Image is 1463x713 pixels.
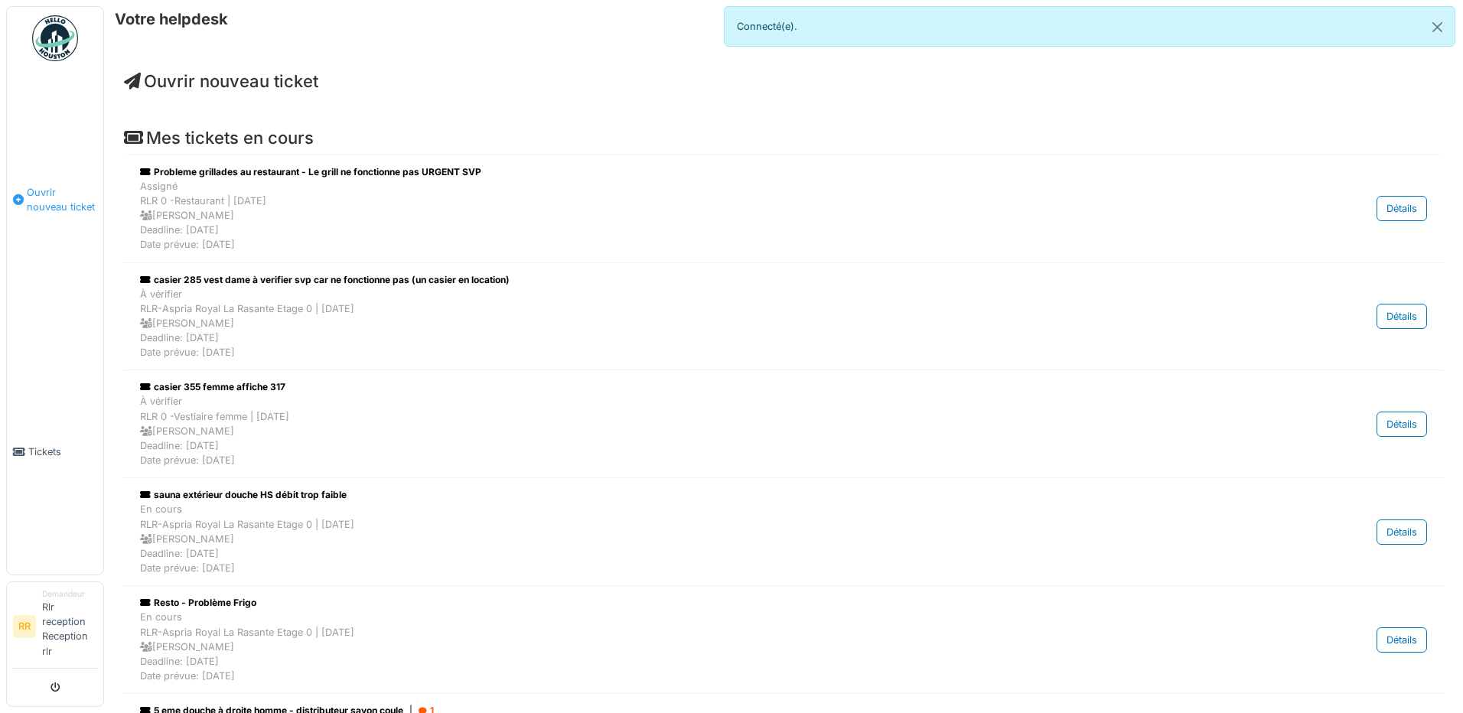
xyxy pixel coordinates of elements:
img: Badge_color-CXgf-gQk.svg [32,15,78,61]
div: casier 355 femme affiche 317 [140,380,1240,394]
li: Rlr reception Reception rlr [42,588,97,665]
div: Demandeur [42,588,97,600]
a: casier 285 vest dame à verifier svp car ne fonctionne pas (un casier en location) À vérifierRLR-A... [136,269,1431,364]
a: Probleme grillades au restaurant - Le grill ne fonctionne pas URGENT SVP AssignéRLR 0 -Restaurant... [136,161,1431,256]
div: Resto - Problème Frigo [140,596,1240,610]
div: sauna extérieur douche HS débit trop faible [140,488,1240,502]
a: Ouvrir nouveau ticket [124,71,318,91]
li: RR [13,615,36,638]
a: sauna extérieur douche HS débit trop faible En coursRLR-Aspria Royal La Rasante Etage 0 | [DATE] ... [136,484,1431,579]
span: Ouvrir nouveau ticket [27,185,97,214]
h4: Mes tickets en cours [124,128,1443,148]
a: casier 355 femme affiche 317 À vérifierRLR 0 -Vestiaire femme | [DATE] [PERSON_NAME]Deadline: [DA... [136,376,1431,471]
a: Tickets [7,329,103,574]
div: Détails [1377,196,1427,221]
div: Probleme grillades au restaurant - Le grill ne fonctionne pas URGENT SVP [140,165,1240,179]
div: À vérifier RLR-Aspria Royal La Rasante Etage 0 | [DATE] [PERSON_NAME] Deadline: [DATE] Date prévu... [140,287,1240,360]
div: Détails [1377,627,1427,653]
div: À vérifier RLR 0 -Vestiaire femme | [DATE] [PERSON_NAME] Deadline: [DATE] Date prévue: [DATE] [140,394,1240,467]
span: Tickets [28,444,97,459]
div: En cours RLR-Aspria Royal La Rasante Etage 0 | [DATE] [PERSON_NAME] Deadline: [DATE] Date prévue:... [140,502,1240,575]
a: Ouvrir nouveau ticket [7,70,103,329]
div: Détails [1377,412,1427,437]
button: Close [1420,7,1455,47]
a: RR DemandeurRlr reception Reception rlr [13,588,97,669]
div: Connecté(e). [724,6,1455,47]
div: Détails [1377,519,1427,545]
a: Resto - Problème Frigo En coursRLR-Aspria Royal La Rasante Etage 0 | [DATE] [PERSON_NAME]Deadline... [136,592,1431,687]
h6: Votre helpdesk [115,10,228,28]
div: En cours RLR-Aspria Royal La Rasante Etage 0 | [DATE] [PERSON_NAME] Deadline: [DATE] Date prévue:... [140,610,1240,683]
div: Détails [1377,304,1427,329]
div: Assigné RLR 0 -Restaurant | [DATE] [PERSON_NAME] Deadline: [DATE] Date prévue: [DATE] [140,179,1240,252]
div: casier 285 vest dame à verifier svp car ne fonctionne pas (un casier en location) [140,273,1240,287]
